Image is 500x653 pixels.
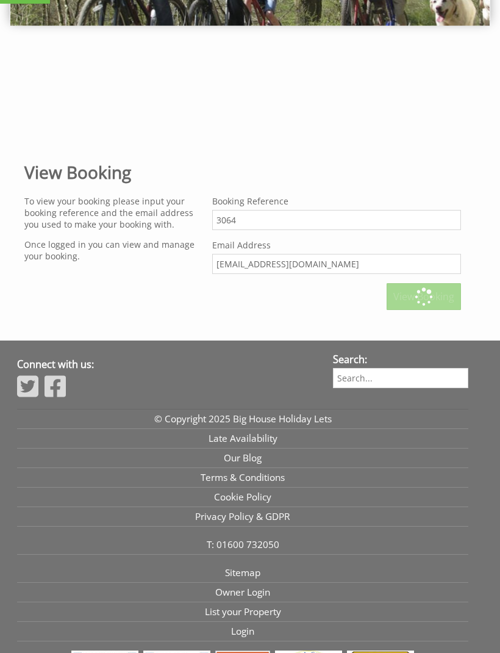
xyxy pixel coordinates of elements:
[24,195,198,230] p: To view your booking please input your booking reference and the email address you used to make y...
[17,468,468,488] a: Terms & Conditions
[17,358,324,371] h3: Connect with us:
[24,239,198,262] p: Once logged in you can view and manage your booking.
[387,283,461,310] button: View Booking
[212,254,461,274] input: The email address you used to make the booking
[333,353,468,366] h3: Search:
[17,622,468,641] a: Login
[393,290,454,303] span: View Booking
[333,368,468,388] input: Search...
[17,449,468,468] a: Our Blog
[45,374,66,399] img: Facebook
[24,161,461,184] h1: View Booking
[17,535,468,555] a: T: 01600 732050
[17,488,468,507] a: Cookie Policy
[212,195,461,207] label: Booking Reference
[212,239,461,251] label: Email Address
[7,51,493,143] iframe: Customer reviews powered by Trustpilot
[17,583,468,602] a: Owner Login
[17,602,468,622] a: List your Property
[17,507,468,527] a: Privacy Policy & GDPR
[17,409,468,429] a: © Copyright 2025 Big House Holiday Lets
[17,429,468,449] a: Late Availability
[17,374,38,399] img: Twitter
[17,563,468,583] a: Sitemap
[212,210,461,230] input: Your booking reference, e.g. 232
